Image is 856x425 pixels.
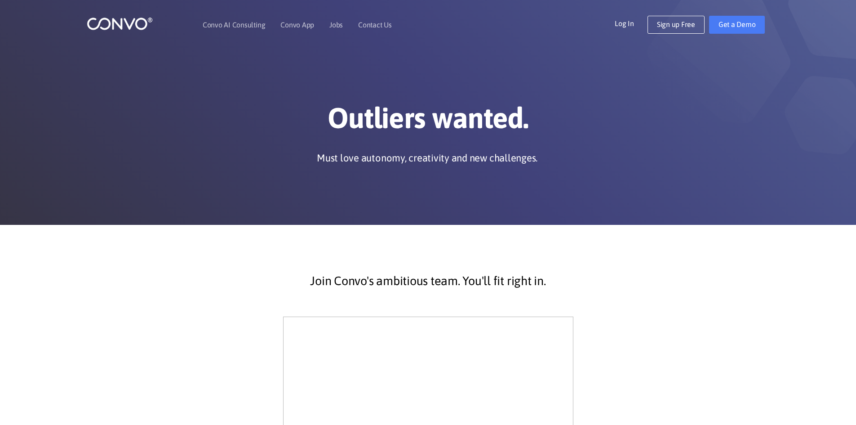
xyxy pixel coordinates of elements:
a: Jobs [329,21,343,28]
a: Contact Us [358,21,392,28]
a: Convo AI Consulting [203,21,265,28]
p: Join Convo's ambitious team. You'll fit right in. [186,270,671,292]
a: Convo App [280,21,314,28]
img: logo_1.png [87,17,153,31]
p: Must love autonomy, creativity and new challenges. [317,151,537,165]
a: Sign up Free [648,16,705,34]
h1: Outliers wanted. [179,101,678,142]
a: Get a Demo [709,16,765,34]
a: Log In [615,16,648,30]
